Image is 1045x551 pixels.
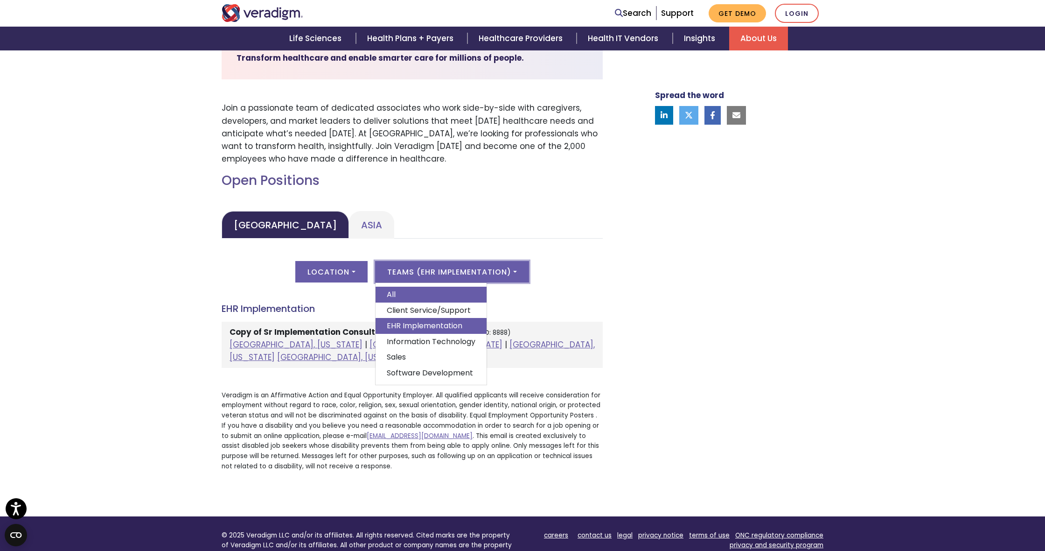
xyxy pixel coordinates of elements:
[689,531,730,540] a: terms of use
[467,328,511,337] small: (Job ID: 8888)
[376,318,487,334] a: EHR Implementation
[578,531,612,540] a: contact us
[617,531,633,540] a: legal
[615,7,651,20] a: Search
[577,27,672,50] a: Health IT Vendors
[369,339,502,350] a: [GEOGRAPHIC_DATA], [US_STATE]
[730,541,823,550] a: privacy and security program
[544,531,568,540] a: careers
[735,531,823,540] a: ONC regulatory compliance
[376,287,487,303] a: All
[222,4,303,22] img: Veradigm logo
[729,27,788,50] a: About Us
[376,303,487,318] a: Client Service/Support
[673,27,729,50] a: Insights
[376,349,487,365] a: Sales
[376,365,487,381] a: Software Development
[222,390,603,472] p: Veradigm is an Affirmative Action and Equal Opportunity Employer. All qualified applicants will r...
[222,173,603,189] h2: Open Positions
[222,102,603,165] p: Join a passionate team of dedicated associates who work side-by-side with caregivers, developers,...
[661,7,694,19] a: Support
[638,531,683,540] a: privacy notice
[230,339,362,350] a: [GEOGRAPHIC_DATA], [US_STATE]
[356,27,467,50] a: Health Plans + Payers
[222,211,349,239] a: [GEOGRAPHIC_DATA]
[709,4,766,22] a: Get Demo
[222,303,603,314] h4: EHR Implementation
[505,339,507,350] span: |
[376,334,487,350] a: Information Technology
[5,524,27,546] button: Open CMP widget
[237,52,524,64] strong: Transform healthcare and enable smarter care for millions of people.
[295,261,367,283] button: Location
[655,90,724,101] strong: Spread the word
[230,339,595,363] a: [GEOGRAPHIC_DATA], [US_STATE]
[277,352,410,363] a: [GEOGRAPHIC_DATA], [US_STATE]
[278,27,355,50] a: Life Sciences
[230,326,464,338] strong: Copy of Sr Implementation Consultant (Billing) - Remote
[375,261,529,283] button: Teams (EHR Implementation)
[349,211,394,239] a: Asia
[367,431,473,440] a: [EMAIL_ADDRESS][DOMAIN_NAME]
[467,27,577,50] a: Healthcare Providers
[365,339,367,350] span: |
[775,4,819,23] a: Login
